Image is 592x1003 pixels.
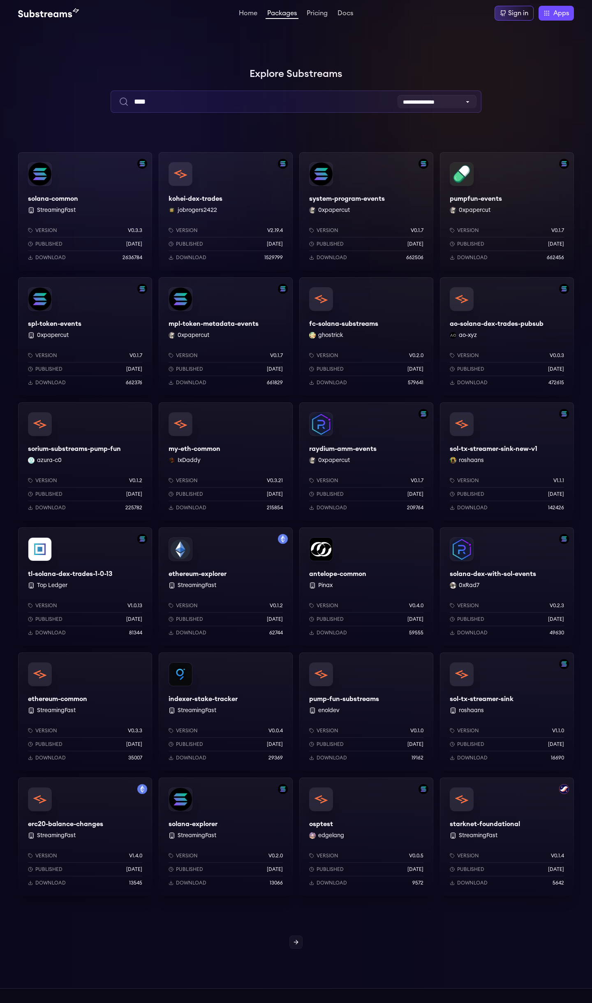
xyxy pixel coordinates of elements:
img: Filter by solana network [559,159,569,169]
button: roshaans [459,706,484,715]
button: Top Ledger [37,581,67,590]
p: [DATE] [267,491,283,497]
span: Apps [553,8,569,18]
p: Download [317,880,347,886]
a: Filter by solana networksolana-explorersolana-explorer StreamingFastVersionv0.2.0Published[DATE]D... [159,778,293,896]
p: Version [317,727,338,734]
p: v0.1.7 [411,477,423,484]
a: Filter by solana networktl-solana-dex-trades-1-0-13tl-solana-dex-trades-1-0-13 Top LedgerVersionv... [18,527,152,646]
p: v1.1.1 [553,477,564,484]
p: 579641 [408,379,423,386]
p: Download [317,504,347,511]
p: [DATE] [126,866,142,873]
p: Download [176,379,206,386]
p: Version [35,477,57,484]
p: v0.2.0 [409,352,423,359]
p: [DATE] [126,741,142,748]
p: Download [35,755,66,761]
p: 2636784 [123,254,142,261]
p: Version [35,227,57,234]
p: Download [176,504,206,511]
p: [DATE] [407,866,423,873]
a: fc-solana-substreamsfc-solana-substreamsghostrick ghostrickVersionv0.2.0Published[DATE]Download57... [299,277,433,396]
p: 9572 [412,880,423,886]
p: Download [176,755,206,761]
p: Published [176,741,203,748]
button: StreamingFast [459,831,497,840]
p: 662506 [406,254,423,261]
img: Filter by mainnet network [278,534,288,544]
p: 472615 [548,379,564,386]
p: Published [317,491,344,497]
p: Published [457,616,484,622]
p: v0.1.2 [129,477,142,484]
a: Filter by solana networksolana-dex-with-sol-eventssolana-dex-with-sol-events0xRad7 0xRad7Versionv... [440,527,574,646]
img: Filter by starknet network [559,784,569,794]
p: 81344 [129,629,142,636]
p: Published [176,366,203,372]
p: 62744 [269,629,283,636]
p: Published [317,241,344,247]
p: Version [35,727,57,734]
p: Version [317,602,338,609]
a: indexer-stake-trackerindexer-stake-tracker StreamingFastVersionv0.0.4Published[DATE]Download29369 [159,652,293,771]
p: 225782 [125,504,142,511]
p: Version [457,727,479,734]
p: [DATE] [407,241,423,247]
button: azura-c0 [37,456,62,464]
a: Filter by solana networkkohei-dex-tradeskohei-dex-tradesjobrogers2422 jobrogers2422Versionv2.19.4... [159,152,293,271]
button: jobrogers2422 [178,206,217,214]
p: 209764 [407,504,423,511]
p: Download [35,629,66,636]
p: 662456 [547,254,564,261]
p: [DATE] [407,491,423,497]
a: Filter by solana networksol-tx-streamer-sink-new-v1sol-tx-streamer-sink-new-v1roshaans roshaansVe... [440,402,574,521]
button: ghostrick [318,331,343,339]
button: StreamingFast [178,706,216,715]
button: 0xpapercut [459,206,490,214]
p: v0.1.2 [270,602,283,609]
p: [DATE] [267,616,283,622]
p: Version [176,227,198,234]
p: Download [317,755,347,761]
a: Packages [266,10,298,19]
a: Filter by solana networksol-tx-streamer-sinksol-tx-streamer-sink roshaansVersionv1.1.0Published[D... [440,652,574,771]
p: 215854 [267,504,283,511]
p: v2.19.4 [267,227,283,234]
p: Published [35,366,62,372]
div: Sign in [508,8,528,18]
p: Published [457,491,484,497]
p: [DATE] [126,366,142,372]
p: Download [457,880,488,886]
p: Download [35,504,66,511]
a: Filter by solana networkmpl-token-metadata-eventsmpl-token-metadata-events0xpapercut 0xpapercutVe... [159,277,293,396]
a: Filter by solana networkspl-token-eventsspl-token-events 0xpapercutVersionv0.1.7Published[DATE]Do... [18,277,152,396]
p: Version [176,602,198,609]
p: Version [317,477,338,484]
p: Published [317,616,344,622]
p: Download [176,629,206,636]
p: 142426 [548,504,564,511]
p: [DATE] [407,741,423,748]
p: v0.1.7 [129,352,142,359]
p: Published [457,366,484,372]
button: StreamingFast [37,831,76,840]
button: edgelang [318,831,344,840]
p: [DATE] [267,241,283,247]
button: 0xpapercut [37,331,69,339]
p: v0.2.0 [268,852,283,859]
p: v0.3.3 [128,227,142,234]
p: Published [457,241,484,247]
p: Published [457,866,484,873]
p: Published [35,866,62,873]
p: [DATE] [548,866,564,873]
p: 35007 [128,755,142,761]
p: v0.0.3 [550,352,564,359]
p: Version [457,352,479,359]
p: 19162 [412,755,423,761]
button: StreamingFast [37,706,76,715]
p: Version [317,352,338,359]
p: 1529799 [264,254,283,261]
p: Published [317,366,344,372]
a: Filter by solana networksystem-program-eventssystem-program-events0xpapercut 0xpapercutVersionv0.... [299,152,433,271]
